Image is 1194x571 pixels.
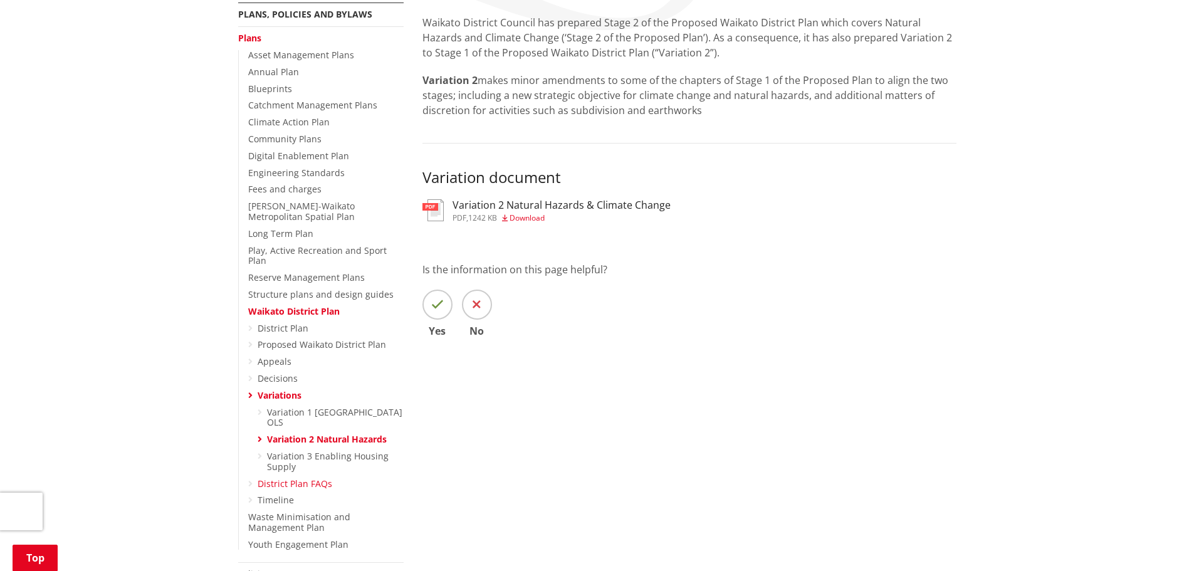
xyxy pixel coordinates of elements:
[248,305,340,317] a: Waikato District Plan
[248,150,349,162] a: Digital Enablement Plan
[238,8,372,20] a: Plans, policies and bylaws
[453,199,671,211] h3: Variation 2 Natural Hazards & Climate Change
[462,326,492,336] span: No
[422,15,956,60] p: Waikato District Council has prepared Stage 2 of the Proposed Waikato District Plan which covers ...
[258,494,294,506] a: Timeline
[248,133,322,145] a: Community Plans
[258,389,301,401] a: Variations
[422,15,956,118] div: makes minor amendments to some of the chapters of Stage 1 of the Proposed Plan to align the two s...
[248,167,345,179] a: Engineering Standards
[238,32,261,44] a: Plans
[1136,518,1181,563] iframe: Messenger Launcher
[258,355,291,367] a: Appeals
[422,199,444,221] img: document-pdf.svg
[248,83,292,95] a: Blueprints
[248,271,365,283] a: Reserve Management Plans
[422,169,956,187] h3: Variation document
[248,99,377,111] a: Catchment Management Plans
[248,288,394,300] a: Structure plans and design guides
[248,183,322,195] a: Fees and charges
[422,326,453,336] span: Yes
[267,433,387,445] a: Variation 2 Natural Hazards
[258,372,298,384] a: Decisions
[510,212,545,223] span: Download
[248,49,354,61] a: Asset Management Plans
[258,322,308,334] a: District Plan
[248,228,313,239] a: Long Term Plan
[453,214,671,222] div: ,
[422,262,956,277] p: Is the information on this page helpful?
[248,538,348,550] a: Youth Engagement Plan
[248,200,355,223] a: [PERSON_NAME]-Waikato Metropolitan Spatial Plan
[248,66,299,78] a: Annual Plan
[422,73,478,87] strong: Variation 2
[422,199,671,222] a: Variation 2 Natural Hazards & Climate Change pdf,1242 KB Download
[13,545,58,571] a: Top
[267,450,389,473] a: Variation 3 Enabling Housing Supply
[258,338,386,350] a: Proposed Waikato District Plan
[267,406,402,429] a: Variation 1 [GEOGRAPHIC_DATA] OLS
[248,116,330,128] a: Climate Action Plan
[258,478,332,490] a: District Plan FAQs
[248,511,350,533] a: Waste Minimisation and Management Plan
[453,212,466,223] span: pdf
[248,244,387,267] a: Play, Active Recreation and Sport Plan
[468,212,497,223] span: 1242 KB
